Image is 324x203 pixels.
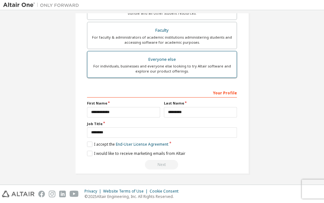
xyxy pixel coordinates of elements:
[164,101,237,106] label: Last Name
[59,191,66,197] img: linkedin.svg
[87,160,237,169] div: Fix issues to continue
[87,142,168,147] label: I accept the
[103,189,150,194] div: Website Terms of Use
[3,2,82,8] img: Altair One
[91,64,233,74] div: For individuals, businesses and everyone else looking to try Altair software and explore our prod...
[87,101,160,106] label: First Name
[38,191,45,197] img: facebook.svg
[87,87,237,98] div: Your Profile
[2,191,34,197] img: altair_logo.svg
[116,142,168,147] a: End-User License Agreement
[84,189,103,194] div: Privacy
[49,191,55,197] img: instagram.svg
[150,189,182,194] div: Cookie Consent
[91,35,233,45] div: For faculty & administrators of academic institutions administering students and accessing softwa...
[91,26,233,35] div: Faculty
[87,121,237,126] label: Job Title
[84,194,182,199] p: © 2025 Altair Engineering, Inc. All Rights Reserved.
[70,191,79,197] img: youtube.svg
[87,151,185,156] label: I would like to receive marketing emails from Altair
[91,55,233,64] div: Everyone else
